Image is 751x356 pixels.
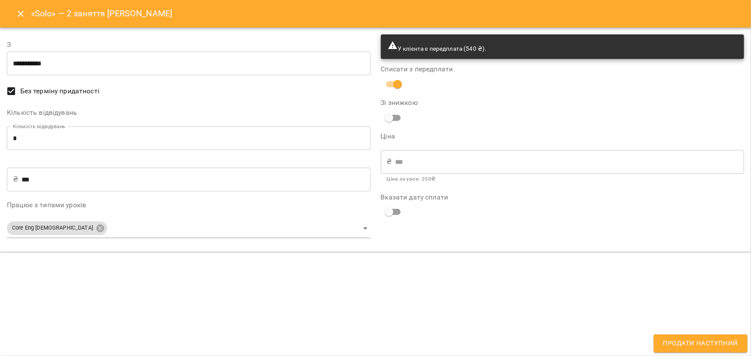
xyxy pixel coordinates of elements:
[381,66,745,73] label: Списати з передплати
[387,176,436,182] b: Ціна за урок : 250 ₴
[10,3,31,24] button: Close
[20,86,99,96] span: Без терміну придатності
[381,99,502,106] label: Зі знижкою
[387,157,392,167] p: ₴
[7,221,107,235] div: Core Eng [DEMOGRAPHIC_DATA]
[7,41,371,48] label: З
[663,338,738,349] span: Продати наступний
[7,109,371,116] label: Кількість відвідувань
[7,224,98,232] span: Core Eng [DEMOGRAPHIC_DATA]
[31,7,173,20] h6: «Solo» — 2 заняття [PERSON_NAME]
[7,219,371,238] div: Core Eng [DEMOGRAPHIC_DATA]
[654,335,748,353] button: Продати наступний
[381,133,745,140] label: Ціна
[13,174,18,184] p: ₴
[7,202,371,209] label: Працює з типами уроків
[381,194,745,201] label: Вказати дату сплати
[388,45,487,52] span: У клієнта є передплата (540 ₴).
